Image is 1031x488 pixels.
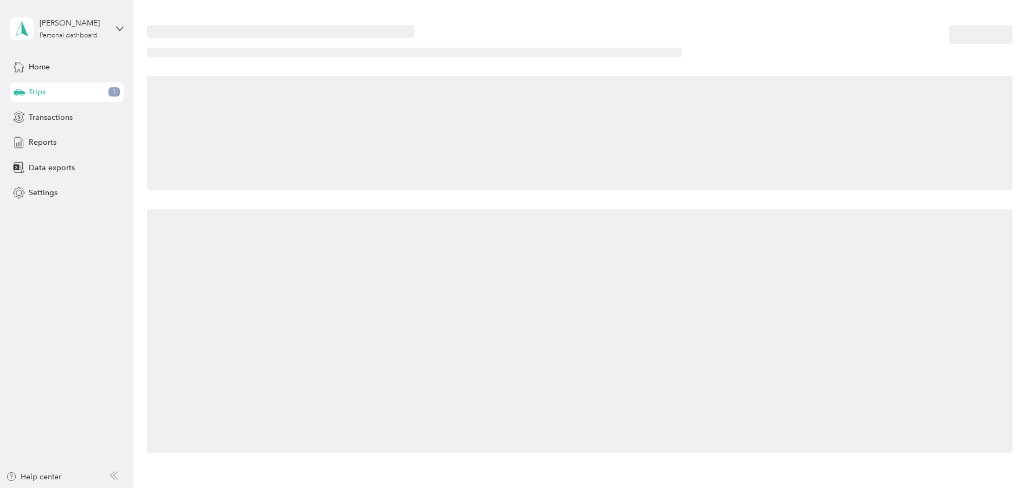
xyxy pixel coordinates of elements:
[29,61,50,73] span: Home
[40,33,98,39] div: Personal dashboard
[29,86,46,98] span: Trips
[108,87,120,97] span: 1
[29,137,56,148] span: Reports
[6,471,61,483] button: Help center
[40,17,107,29] div: [PERSON_NAME]
[29,162,75,174] span: Data exports
[29,112,73,123] span: Transactions
[970,427,1031,488] iframe: Everlance-gr Chat Button Frame
[29,187,57,198] span: Settings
